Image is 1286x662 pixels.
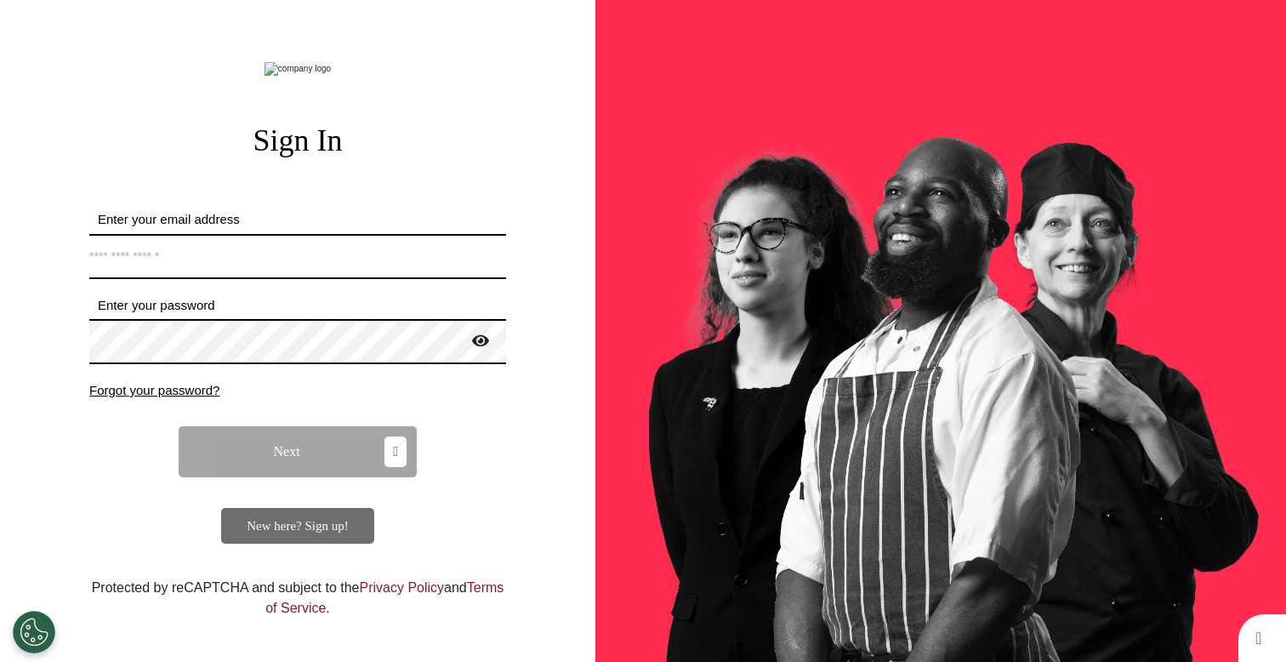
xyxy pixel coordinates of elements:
button: Open Preferences [13,611,55,653]
img: company logo [265,62,331,76]
label: Enter your password [89,296,506,316]
label: Enter your email address [89,210,506,230]
h2: Sign In [89,123,506,159]
span: Next [274,445,300,459]
span: New here? Sign up! [247,519,349,533]
button: Next [179,426,417,477]
div: Protected by reCAPTCHA and subject to the and . [89,578,506,619]
span: Forgot your password? [89,383,219,397]
a: Privacy Policy [359,580,444,595]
